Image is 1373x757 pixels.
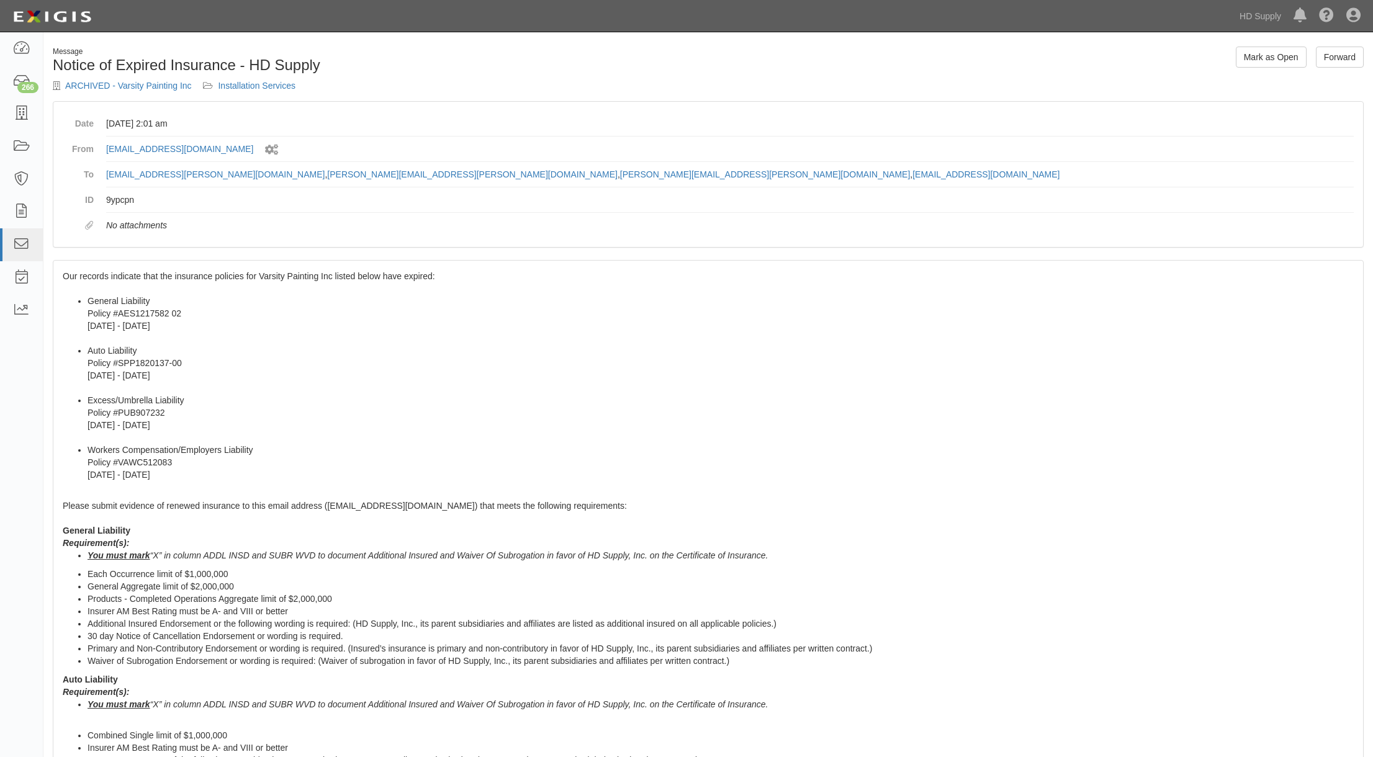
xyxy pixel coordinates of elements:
[327,169,618,179] a: [PERSON_NAME][EMAIL_ADDRESS][PERSON_NAME][DOMAIN_NAME]
[106,111,1354,137] dd: [DATE] 2:01 am
[88,617,1354,630] li: Additional Insured Endorsement or the following wording is required: (HD Supply, Inc., its parent...
[63,526,130,535] strong: General Liability
[88,550,768,560] i: “X” in column ADDL INSD and SUBR WVD to document Additional Insured and Waiver Of Subrogation in ...
[88,729,1354,741] li: Combined Single limit of $1,000,000
[88,605,1354,617] li: Insurer AM Best Rating must be A- and VIII or better
[88,550,150,560] u: You must mark
[106,144,253,154] a: [EMAIL_ADDRESS][DOMAIN_NAME]
[9,6,95,28] img: logo-5460c22ac91f19d4615b14bd174203de0afe785f0fc80cf4dbbc73dc1793850b.png
[88,630,1354,642] li: 30 day Notice of Cancellation Endorsement or wording is required.
[88,444,1354,481] li: Workers Compensation/Employers Liability Policy #VAWC512083 [DATE] - [DATE]
[88,642,1354,655] li: Primary and Non-Contributory Endorsement or wording is required. (Insured’s insurance is primary ...
[88,699,150,709] u: You must mark
[912,169,1060,179] a: [EMAIL_ADDRESS][DOMAIN_NAME]
[53,47,699,57] div: Message
[63,187,94,206] dt: ID
[106,187,1354,213] dd: 9ypcpn
[63,162,94,181] dt: To
[85,222,94,230] i: Attachments
[218,81,295,91] a: Installation Services
[88,655,1354,667] li: Waiver of Subrogation Endorsement or wording is required: (Waiver of subrogation in favor of HD S...
[1233,4,1287,29] a: HD Supply
[88,741,1354,754] li: Insurer AM Best Rating must be A- and VIII or better
[265,145,278,155] i: Sent by system workflow
[620,169,911,179] a: [PERSON_NAME][EMAIL_ADDRESS][PERSON_NAME][DOMAIN_NAME]
[63,674,118,684] strong: Auto Liability
[88,295,1354,344] li: General Liability Policy #AES1217582 02 [DATE] - [DATE]
[106,169,325,179] a: [EMAIL_ADDRESS][PERSON_NAME][DOMAIN_NAME]
[53,57,699,73] h1: Notice of Expired Insurance - HD Supply
[63,687,129,697] b: Requirement(s):
[1316,47,1364,68] a: Forward
[88,580,1354,593] li: General Aggregate limit of $2,000,000
[17,82,38,93] div: 266
[88,344,1354,394] li: Auto Liability Policy #SPP1820137-00 [DATE] - [DATE]
[88,394,1354,444] li: Excess/Umbrella Liability Policy #PUB907232 [DATE] - [DATE]
[63,111,94,130] dt: Date
[63,137,94,155] dt: From
[1319,9,1334,24] i: Help Center - Complianz
[88,593,1354,605] li: Products - Completed Operations Aggregate limit of $2,000,000
[63,538,129,548] b: Requirement(s):
[106,162,1354,187] dd: , , ,
[88,568,1354,580] li: Each Occurrence limit of $1,000,000
[1236,47,1307,68] a: Mark as Open
[88,699,768,709] i: “X” in column ADDL INSD and SUBR WVD to document Additional Insured and Waiver Of Subrogation in ...
[106,220,167,230] em: No attachments
[65,81,192,91] a: ARCHIVED - Varsity Painting Inc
